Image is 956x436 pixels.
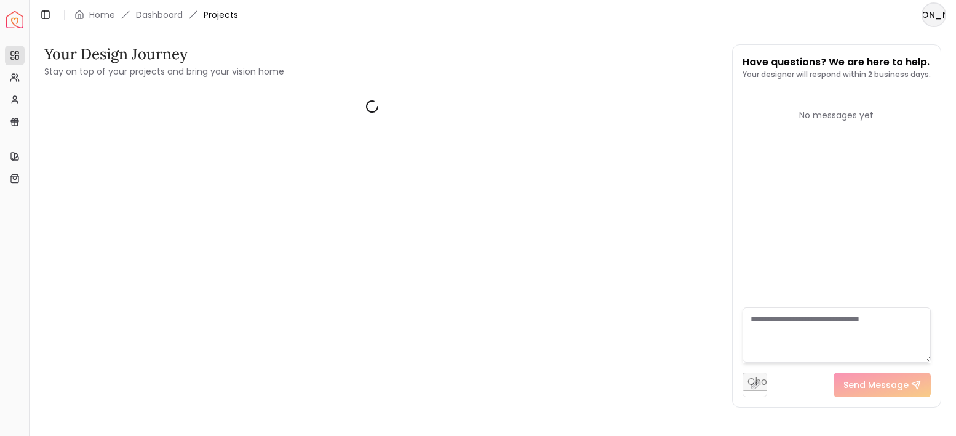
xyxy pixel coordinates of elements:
img: Spacejoy Logo [6,11,23,28]
span: Projects [204,9,238,21]
h3: Your Design Journey [44,44,284,64]
span: [PERSON_NAME] [923,4,945,26]
button: [PERSON_NAME] [922,2,946,27]
div: No messages yet [743,109,931,121]
p: Your designer will respond within 2 business days. [743,70,931,79]
a: Home [89,9,115,21]
a: Spacejoy [6,11,23,28]
p: Have questions? We are here to help. [743,55,931,70]
small: Stay on top of your projects and bring your vision home [44,65,284,78]
nav: breadcrumb [74,9,238,21]
a: Dashboard [136,9,183,21]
